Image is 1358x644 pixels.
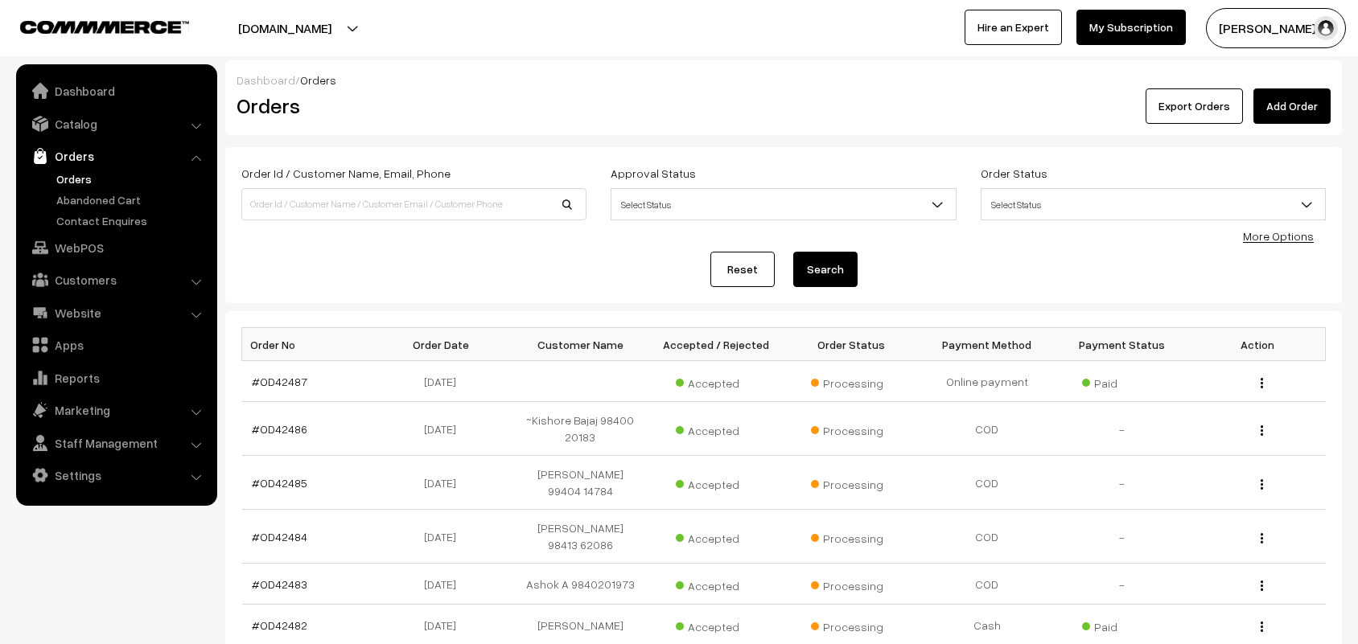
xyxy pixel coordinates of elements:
a: #OD42486 [252,422,307,436]
td: - [1055,564,1190,605]
a: Dashboard [237,73,295,87]
span: Processing [811,371,891,392]
a: Settings [20,461,212,490]
a: Dashboard [20,76,212,105]
a: Add Order [1253,88,1331,124]
td: ~Kishore Bajaj 98400 20183 [512,402,648,456]
span: Accepted [676,573,756,594]
img: Menu [1261,621,1263,632]
a: Website [20,298,212,327]
td: Ashok A 9840201973 [512,564,648,605]
button: Export Orders [1146,88,1243,124]
span: Processing [811,573,891,594]
span: Accepted [676,371,756,392]
td: [PERSON_NAME] 98413 62086 [512,510,648,564]
span: Processing [811,472,891,493]
th: Order No [242,328,377,361]
a: #OD42487 [252,375,307,388]
span: Select Status [611,191,955,219]
button: Search [793,252,858,287]
span: Paid [1082,614,1163,635]
img: Menu [1261,425,1263,436]
label: Order Status [981,165,1047,182]
td: - [1055,510,1190,564]
img: Menu [1261,378,1263,388]
a: #OD42482 [252,618,307,632]
span: Select Status [981,191,1325,219]
a: COMMMERCE [20,16,161,35]
span: Select Status [611,188,956,220]
a: Abandoned Cart [52,191,212,208]
a: #OD42484 [252,530,307,544]
td: [DATE] [377,456,512,510]
td: [DATE] [377,361,512,402]
a: Orders [20,142,212,170]
a: Customers [20,265,212,294]
th: Payment Status [1055,328,1190,361]
a: #OD42483 [252,577,307,591]
a: Marketing [20,396,212,425]
a: Reports [20,363,212,392]
a: Contact Enquires [52,212,212,229]
a: Apps [20,330,212,359]
td: [DATE] [377,402,512,456]
span: Processing [811,614,891,635]
td: COD [919,456,1054,510]
th: Action [1190,328,1325,361]
input: Order Id / Customer Name / Customer Email / Customer Phone [241,188,586,220]
td: Online payment [919,361,1054,402]
a: #OD42485 [252,476,307,490]
td: COD [919,510,1054,564]
td: - [1055,402,1190,456]
label: Order Id / Customer Name, Email, Phone [241,165,451,182]
a: Hire an Expert [965,10,1062,45]
td: [DATE] [377,510,512,564]
div: / [237,72,1331,88]
span: Orders [300,73,336,87]
label: Approval Status [611,165,696,182]
span: Processing [811,526,891,547]
a: Orders [52,170,212,187]
span: Accepted [676,526,756,547]
span: Paid [1082,371,1163,392]
img: COMMMERCE [20,21,189,33]
th: Customer Name [512,328,648,361]
span: Select Status [981,188,1326,220]
span: Accepted [676,472,756,493]
td: [DATE] [377,564,512,605]
td: COD [919,402,1054,456]
h2: Orders [237,93,585,118]
img: user [1314,16,1338,40]
a: My Subscription [1076,10,1186,45]
a: Staff Management [20,429,212,457]
span: Processing [811,418,891,439]
th: Order Date [377,328,512,361]
a: WebPOS [20,233,212,262]
a: Catalog [20,109,212,138]
td: COD [919,564,1054,605]
a: More Options [1243,229,1314,243]
a: Reset [710,252,775,287]
span: Accepted [676,418,756,439]
th: Accepted / Rejected [648,328,784,361]
td: - [1055,456,1190,510]
button: [DOMAIN_NAME] [182,8,388,48]
img: Menu [1261,533,1263,544]
th: Order Status [784,328,919,361]
img: Menu [1261,479,1263,490]
th: Payment Method [919,328,1054,361]
td: [PERSON_NAME] 99404 14784 [512,456,648,510]
button: [PERSON_NAME] s… [1206,8,1346,48]
img: Menu [1261,580,1263,591]
span: Accepted [676,614,756,635]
